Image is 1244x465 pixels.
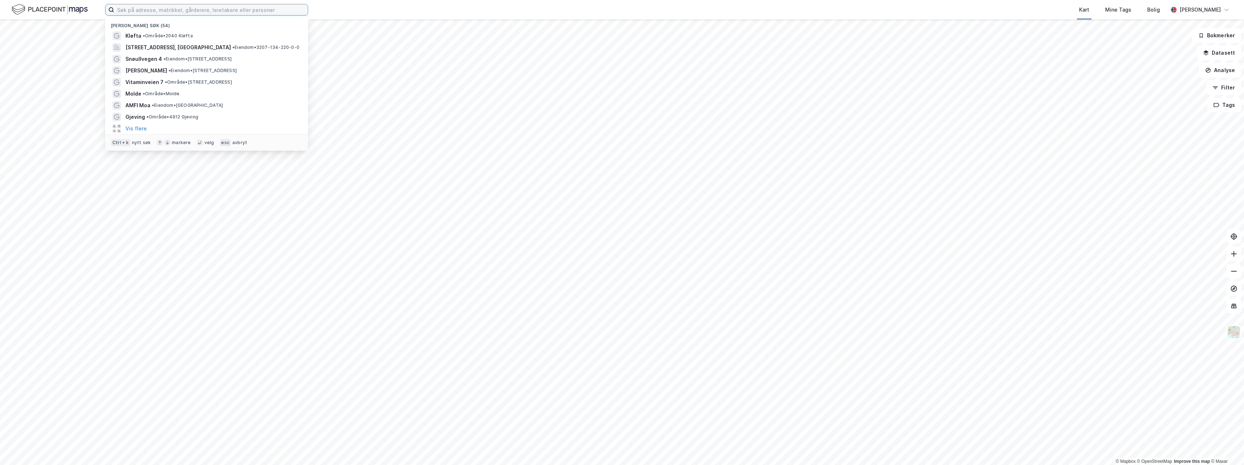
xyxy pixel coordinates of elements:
span: [PERSON_NAME] [125,66,167,75]
a: OpenStreetMap [1137,459,1172,464]
span: Eiendom • [STREET_ADDRESS] [169,68,237,74]
div: Mine Tags [1105,5,1131,14]
span: • [143,91,145,96]
span: Molde [125,89,141,98]
span: • [152,102,154,108]
button: Vis flere [125,124,147,133]
span: • [163,56,166,62]
span: • [165,79,167,85]
button: Tags [1207,98,1241,112]
span: AMFI Moa [125,101,150,110]
button: Bokmerker [1192,28,1241,43]
span: Område • Molde [143,91,180,97]
span: Område • [STREET_ADDRESS] [165,79,232,85]
span: • [169,68,171,73]
div: markere [172,140,191,146]
span: Kløfta [125,32,141,40]
a: Mapbox [1116,459,1136,464]
button: Datasett [1197,46,1241,60]
div: Ctrl + k [111,139,130,146]
iframe: Chat Widget [1208,430,1244,465]
div: Kontrollprogram for chat [1208,430,1244,465]
div: nytt søk [132,140,151,146]
div: Kart [1079,5,1089,14]
span: Vitaminveien 7 [125,78,163,87]
span: [STREET_ADDRESS], [GEOGRAPHIC_DATA] [125,43,231,52]
span: Eiendom • [STREET_ADDRESS] [163,56,232,62]
span: Område • 4912 Gjeving [146,114,198,120]
img: logo.f888ab2527a4732fd821a326f86c7f29.svg [12,3,88,16]
input: Søk på adresse, matrikkel, gårdeiere, leietakere eller personer [114,4,308,15]
span: Eiendom • [GEOGRAPHIC_DATA] [152,102,223,108]
span: Eiendom • 3207-134-220-0-0 [232,45,299,50]
img: Z [1227,325,1241,339]
span: Snøullvegen 4 [125,55,162,63]
span: Gjeving [125,113,145,121]
div: [PERSON_NAME] [1179,5,1221,14]
span: Område • 2040 Kløfta [143,33,193,39]
div: [PERSON_NAME] søk (54) [105,17,308,30]
button: Filter [1206,80,1241,95]
div: avbryt [232,140,247,146]
button: Analyse [1199,63,1241,77]
span: • [232,45,235,50]
span: • [146,114,149,120]
div: esc [220,139,231,146]
div: Bolig [1147,5,1160,14]
div: velg [204,140,214,146]
a: Improve this map [1174,459,1210,464]
span: • [143,33,145,38]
